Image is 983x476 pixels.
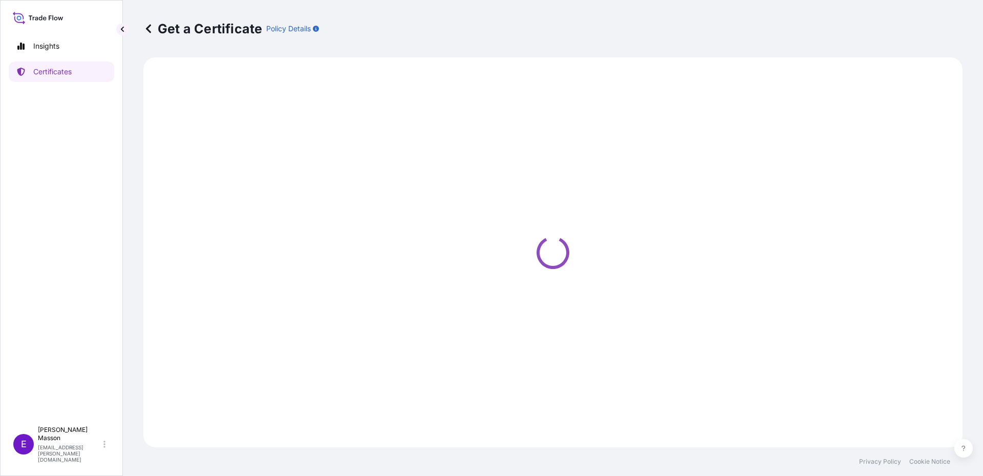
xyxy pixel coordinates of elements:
a: Privacy Policy [859,458,901,466]
p: Policy Details [266,24,311,34]
a: Certificates [9,61,114,82]
p: Get a Certificate [143,20,262,37]
p: [PERSON_NAME] Masson [38,426,101,442]
p: [EMAIL_ADDRESS][PERSON_NAME][DOMAIN_NAME] [38,444,101,463]
a: Cookie Notice [909,458,950,466]
p: Insights [33,41,59,51]
a: Insights [9,36,114,56]
span: E [21,439,27,449]
p: Certificates [33,67,72,77]
div: Loading [149,64,956,441]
